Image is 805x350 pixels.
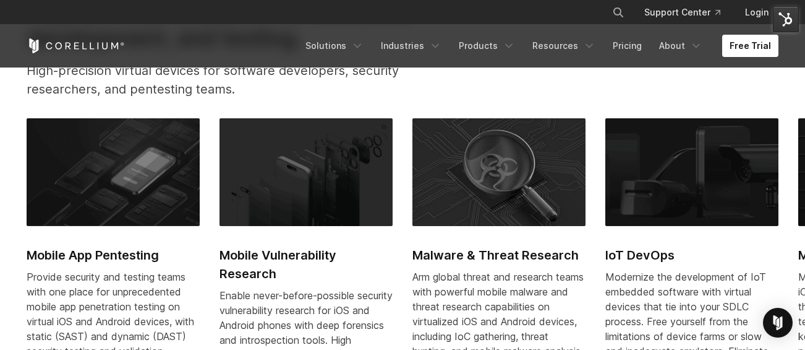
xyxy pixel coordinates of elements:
a: Industries [373,35,449,57]
div: Navigation Menu [597,1,778,24]
a: Products [451,35,522,57]
img: HubSpot Tools Menu Toggle [773,6,799,32]
div: Open Intercom Messenger [763,308,793,338]
a: About [652,35,710,57]
a: Pricing [605,35,649,57]
img: Mobile App Pentesting [27,118,200,226]
a: Login [735,1,778,24]
a: Resources [525,35,603,57]
a: Corellium Home [27,38,125,53]
h2: IoT DevOps [605,246,778,265]
h2: Mobile App Pentesting [27,246,200,265]
h2: Mobile Vulnerability Research [219,246,393,283]
p: High-precision virtual devices for software developers, security researchers, and pentesting teams. [27,61,448,98]
h2: Malware & Threat Research [412,246,586,265]
img: IoT DevOps [605,118,778,226]
img: Malware & Threat Research [412,118,586,226]
div: Navigation Menu [298,35,778,57]
a: Solutions [298,35,371,57]
a: Free Trial [722,35,778,57]
button: Search [607,1,629,24]
a: Support Center [634,1,730,24]
img: Mobile Vulnerability Research [219,118,393,226]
